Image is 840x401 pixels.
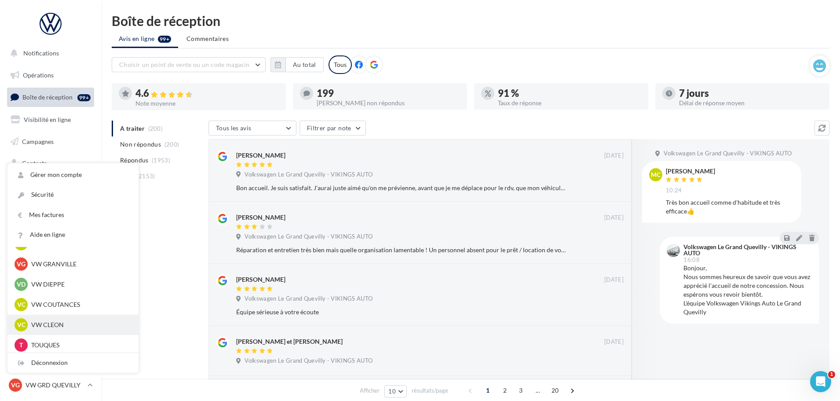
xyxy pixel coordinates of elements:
a: Mes factures [7,205,139,225]
div: Réparation et entretien très bien mais quelle organisation lamentable ! Un personnel absent pour ... [236,246,566,254]
span: Non répondus [120,140,161,149]
div: Boîte de réception [112,14,829,27]
span: 1 [481,383,495,397]
span: 10 [388,388,396,395]
span: résultats/page [412,386,448,395]
p: VW COUTANCES [31,300,128,309]
div: 199 [317,88,460,98]
span: Volkswagen Le Grand Quevilly - VIKINGS AUTO [245,357,373,365]
a: Médiathèque [5,176,96,195]
span: Boîte de réception [22,93,73,101]
button: Choisir un point de vente ou un code magasin [112,57,266,72]
span: 20 [548,383,562,397]
a: PLV et print personnalisable [5,220,96,246]
span: (2153) [137,173,155,180]
div: [PERSON_NAME] [666,168,715,174]
button: Au total [270,57,324,72]
span: ... [531,383,545,397]
div: Taux de réponse [498,100,641,106]
iframe: Intercom live chat [810,371,831,392]
a: Boîte de réception99+ [5,88,96,107]
a: Opérations [5,66,96,85]
a: Aide en ligne [7,225,139,245]
p: VW GRANVILLE [31,260,128,269]
span: Notifications [23,49,59,57]
div: Note moyenne [135,100,279,107]
span: 3 [514,383,528,397]
button: Notifications [5,44,92,63]
span: Opérations [23,71,54,79]
div: Très bon accueil comme d'habitude et très efficace👍 [666,198,794,216]
span: Commentaires [186,34,229,43]
div: Tous [329,55,352,74]
div: 4.6 [135,88,279,99]
span: [DATE] [604,338,624,346]
span: VG [17,260,26,269]
span: Afficher [360,386,380,395]
button: 10 [384,385,407,397]
a: Campagnes [5,132,96,151]
span: Tous les avis [216,124,252,132]
button: Au total [285,57,324,72]
span: 2 [498,383,512,397]
div: 91 % [498,88,641,98]
p: VW CLEON [31,320,128,329]
a: Gérer mon compte [7,165,139,185]
div: [PERSON_NAME] non répondus [317,100,460,106]
span: Volkswagen Le Grand Quevilly - VIKINGS AUTO [245,295,373,303]
div: [PERSON_NAME] [236,151,285,160]
span: VD [17,280,26,289]
span: Campagnes [22,137,54,145]
div: Bonjour, Nous sommes heureux de savoir que vous avez apprécié l'accueil de notre concession. Nous... [683,264,812,316]
span: T [19,341,23,349]
span: VC [17,300,26,309]
span: Répondus [120,156,149,165]
p: VW GRD QUEVILLY [26,381,84,390]
span: Volkswagen Le Grand Quevilly - VIKINGS AUTO [245,233,373,241]
div: [PERSON_NAME] [236,275,285,284]
a: Contacts [5,154,96,173]
button: Tous les avis [208,121,296,136]
a: Visibilité en ligne [5,110,96,129]
div: 99+ [77,94,91,101]
span: 16:08 [683,257,700,263]
p: VW DIEPPE [31,280,128,289]
span: MC [651,170,661,179]
span: Choisir un point de vente ou un code magasin [119,61,249,68]
span: VC [17,320,26,329]
span: Volkswagen Le Grand Quevilly - VIKINGS AUTO [664,150,792,158]
button: Filtrer par note [299,121,366,136]
div: Bon accueil. Je suis satisfait. J'aurai juste aimé qu'on me prévienne, avant que je me déplace po... [236,184,566,192]
a: Calendrier [5,198,96,217]
div: 7 jours [679,88,822,98]
span: Visibilité en ligne [24,116,71,123]
div: [PERSON_NAME] [236,213,285,222]
span: (1953) [152,157,170,164]
span: [DATE] [604,276,624,284]
span: 10:24 [666,187,682,195]
div: Déconnexion [7,353,139,373]
div: Volkswagen Le Grand Quevilly - VIKINGS AUTO [683,244,810,256]
a: Campagnes DataOnDemand [5,249,96,275]
span: (200) [164,141,179,148]
span: VG [11,381,20,390]
div: Équipe sérieuse à votre écoute [236,308,566,316]
span: Volkswagen Le Grand Quevilly - VIKINGS AUTO [245,171,373,179]
a: VG VW GRD QUEVILLY [7,377,94,394]
p: TOUQUES [31,341,128,349]
span: [DATE] [604,214,624,222]
span: Contacts [22,159,47,167]
span: [DATE] [604,152,624,160]
div: Délai de réponse moyen [679,100,822,106]
span: 1 [828,371,835,378]
a: Sécurité [7,185,139,205]
div: [PERSON_NAME] et [PERSON_NAME] [236,337,343,346]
